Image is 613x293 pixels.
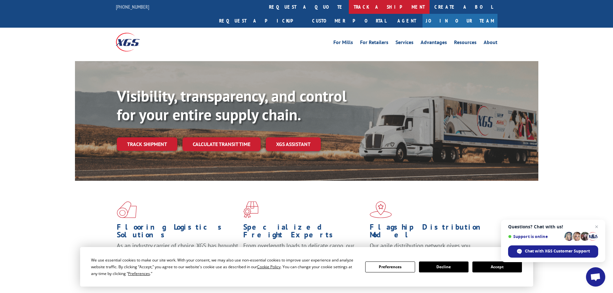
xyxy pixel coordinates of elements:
a: Request a pickup [214,14,307,28]
div: Open chat [586,267,605,287]
span: Preferences [128,271,150,276]
div: Cookie Consent Prompt [80,247,533,287]
h1: Specialized Freight Experts [243,223,365,242]
span: Questions? Chat with us! [508,224,598,229]
img: xgs-icon-total-supply-chain-intelligence-red [117,201,137,218]
span: Cookie Policy [257,264,281,270]
a: Resources [454,40,477,47]
button: Preferences [365,261,415,272]
a: Services [395,40,413,47]
div: Chat with XGS Customer Support [508,245,598,258]
a: Join Our Team [423,14,497,28]
span: Our agile distribution network gives you nationwide inventory management on demand. [370,242,488,257]
a: Customer Portal [307,14,391,28]
button: Accept [472,261,522,272]
a: For Retailers [360,40,388,47]
a: XGS ASSISTANT [266,137,321,151]
b: Visibility, transparency, and control for your entire supply chain. [117,86,347,124]
a: Calculate transit time [182,137,261,151]
span: Chat with XGS Customer Support [525,248,590,254]
p: From overlength loads to delicate cargo, our experienced staff knows the best way to move your fr... [243,242,365,270]
span: Close chat [593,223,600,231]
span: As an industry carrier of choice, XGS has brought innovation and dedication to flooring logistics... [117,242,238,265]
a: Track shipment [117,137,177,151]
h1: Flagship Distribution Model [370,223,491,242]
button: Decline [419,261,469,272]
a: [PHONE_NUMBER] [116,4,149,10]
a: Agent [391,14,423,28]
img: xgs-icon-focused-on-flooring-red [243,201,258,218]
img: xgs-icon-flagship-distribution-model-red [370,201,392,218]
span: Support is online [508,234,562,239]
a: Advantages [421,40,447,47]
h1: Flooring Logistics Solutions [117,223,238,242]
a: For Mills [333,40,353,47]
a: About [484,40,497,47]
div: We use essential cookies to make our site work. With your consent, we may also use non-essential ... [91,257,358,277]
